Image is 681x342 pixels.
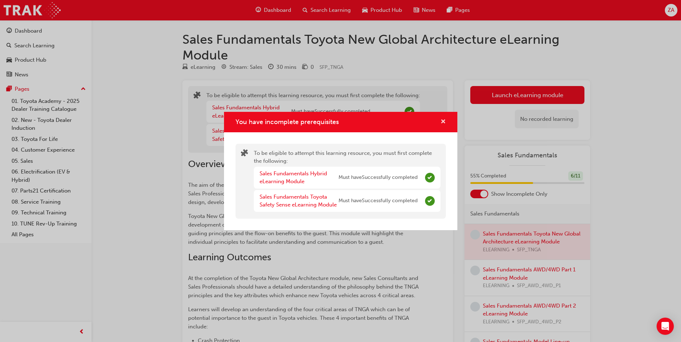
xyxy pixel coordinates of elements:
[440,118,446,127] button: cross-icon
[241,150,248,158] span: puzzle-icon
[440,119,446,125] span: cross-icon
[425,196,435,206] span: Complete
[235,118,339,126] span: You have incomplete prerequisites
[339,197,418,205] span: Must have Successfully completed
[224,112,457,230] div: You have incomplete prerequisites
[657,318,674,335] div: Open Intercom Messenger
[260,194,337,208] a: Sales Fundamentals Toyota Safety Sense eLearning Module
[425,173,435,182] span: Complete
[339,174,418,182] span: Must have Successfully completed
[260,170,327,185] a: Sales Fundamentals Hybrid eLearning Module
[254,149,440,213] div: To be eligible to attempt this learning resource, you must first complete the following:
